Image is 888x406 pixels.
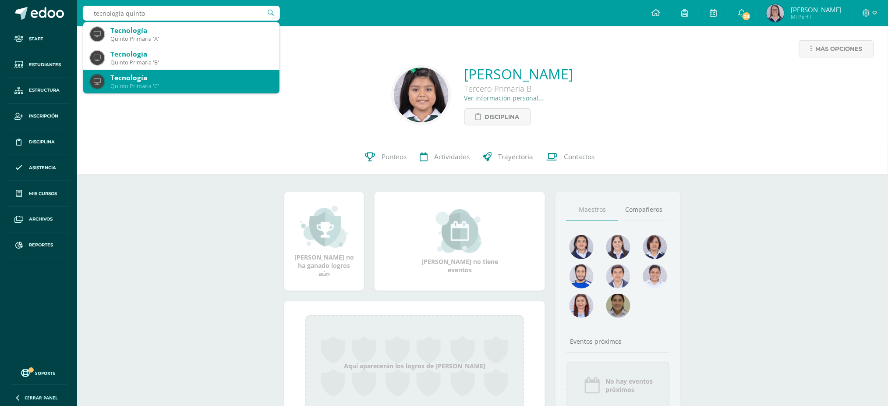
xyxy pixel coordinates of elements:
[29,242,53,249] span: Reportes
[464,108,531,125] a: Disciplina
[7,103,70,129] a: Inscripción
[799,40,874,57] a: Más opciones
[499,152,534,161] span: Trayectoria
[394,68,449,122] img: d2b02f1e4b54f7d1a1a9907410731ca9.png
[29,190,57,197] span: Mis cursos
[570,264,594,288] img: 7ac4dcbca4996c804fd7b9be957bdb41.png
[477,139,540,175] a: Trayectoria
[436,209,484,253] img: event_small.png
[35,370,56,376] span: Soporte
[606,294,630,318] img: 36aa6ab12e3b33c91867a477208bc5c1.png
[606,264,630,288] img: 79615471927fb44a55a85da602df09cc.png
[7,181,70,207] a: Mis cursos
[29,164,56,171] span: Asistencia
[606,235,630,259] img: 218426b8cf91e873dc3f154e42918dce.png
[564,152,595,161] span: Contactos
[414,139,477,175] a: Actividades
[464,83,573,94] div: Tercero Primaria B
[540,139,601,175] a: Contactos
[359,139,414,175] a: Punteos
[110,59,272,66] div: Quinto Primaria 'B'
[485,109,520,125] span: Disciplina
[110,73,272,82] div: Tecnología
[29,61,61,68] span: Estudiantes
[464,64,573,83] a: [PERSON_NAME]
[83,6,280,21] input: Busca un usuario...
[816,41,863,57] span: Más opciones
[464,94,544,102] a: Ver información personal...
[767,4,784,22] img: 748d42d9fff1f6c6ec16339a92392ca2.png
[7,78,70,104] a: Estructura
[293,205,355,278] div: [PERSON_NAME] no ha ganado logros aún
[584,377,601,394] img: event_icon.png
[29,87,60,94] span: Estructura
[110,50,272,59] div: Tecnología
[110,26,272,35] div: Tecnología
[29,113,58,120] span: Inscripción
[566,337,670,345] div: Eventos próximos
[301,205,348,249] img: achievement_small.png
[791,5,841,14] span: [PERSON_NAME]
[7,232,70,258] a: Reportes
[435,152,470,161] span: Actividades
[7,52,70,78] a: Estudiantes
[570,294,594,318] img: 7f9cf73f0e100e4ed8f84b81e1d6d3ae.png
[382,152,407,161] span: Punteos
[29,216,53,223] span: Archivos
[791,13,841,21] span: Mi Perfil
[618,199,670,221] a: Compañeros
[29,36,43,43] span: Staff
[643,264,667,288] img: 51cd120af2e7b2e3e298fdb293d6118d.png
[110,82,272,90] div: Quinto Primaria 'C'
[605,377,653,394] span: No hay eventos próximos
[416,209,504,274] div: [PERSON_NAME] no tiene eventos
[25,395,58,401] span: Cerrar panel
[29,139,55,146] span: Disciplina
[643,235,667,259] img: 2a5cdf66db22c100903c542ad32cb59d.png
[570,235,594,259] img: 38f1825733c6dbe04eae57747697107f.png
[7,155,70,181] a: Asistencia
[110,35,272,43] div: Quinto Primaria 'A'
[7,207,70,232] a: Archivos
[742,11,751,21] span: 29
[7,129,70,155] a: Disciplina
[7,26,70,52] a: Staff
[566,199,618,221] a: Maestros
[11,367,67,378] a: Soporte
